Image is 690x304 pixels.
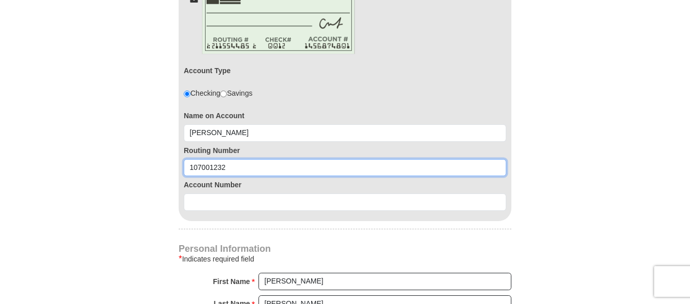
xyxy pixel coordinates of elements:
div: Indicates required field [179,253,511,265]
strong: First Name [213,274,250,289]
label: Routing Number [184,145,506,156]
label: Account Number [184,180,506,190]
label: Account Type [184,66,231,76]
h4: Personal Information [179,245,511,253]
div: Checking Savings [184,88,252,98]
label: Name on Account [184,111,506,121]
